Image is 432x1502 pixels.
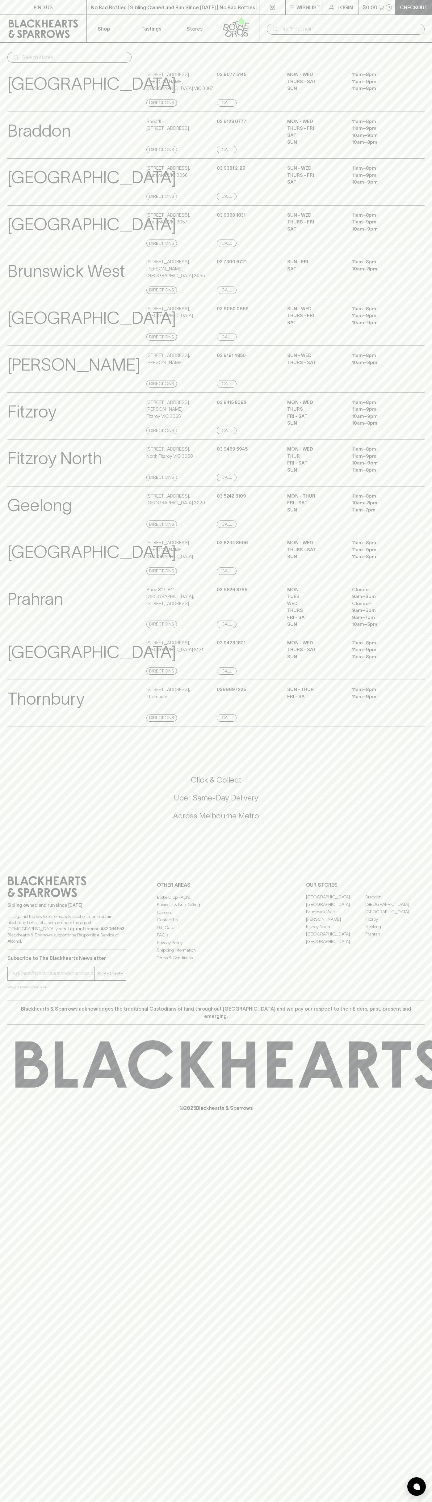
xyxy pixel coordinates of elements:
a: Directions [146,427,177,434]
p: SUN - WED [287,212,343,219]
a: Bottle Drop FAQ's [157,893,275,901]
p: SUN [287,621,343,628]
p: MON - WED [287,71,343,78]
p: 10am – 5pm [352,621,408,628]
p: We will never spam you [7,984,126,990]
p: WED [287,600,343,607]
a: Call [217,567,237,575]
a: Fitzroy [365,916,425,923]
p: 9am – 6pm [352,593,408,600]
a: Directions [146,193,177,200]
p: FIND US [34,4,53,11]
p: THUR [287,453,343,460]
p: 02 6128 0777 [217,118,246,125]
p: 11am – 9pm [352,78,408,85]
p: [STREET_ADDRESS] , [GEOGRAPHIC_DATA] 3220 [146,493,205,507]
a: Business & Bulk Gifting [157,901,275,909]
p: SAT [287,132,343,139]
p: 11am – 8pm [352,686,408,693]
p: 11am – 8pm [352,85,408,92]
p: MON - WED [287,399,343,406]
a: Contact Us [157,916,275,924]
p: [STREET_ADDRESS] , [GEOGRAPHIC_DATA] [146,305,193,319]
p: SUN [287,85,343,92]
p: 11am – 9pm [352,219,408,226]
a: Call [217,286,237,294]
p: Brunswick West [7,258,125,284]
p: 11am – 8pm [352,165,408,172]
p: FRI - SAT [287,499,343,507]
a: Directions [146,520,177,528]
a: FAQ's [157,931,275,939]
p: 03 9489 5945 [217,446,248,453]
p: MON - WED [287,446,343,453]
p: THURS - FRI [287,172,343,179]
p: [GEOGRAPHIC_DATA] [7,71,176,97]
p: 03 9050 0659 [217,305,249,312]
p: SUBSCRIBE [97,970,123,977]
a: Call [217,667,237,675]
p: Shop 813-814 [GEOGRAPHIC_DATA] , [STREET_ADDRESS] [146,586,215,607]
a: Shipping Information [157,947,275,954]
a: Directions [146,286,177,294]
a: Directions [146,333,177,341]
p: 11am – 8pm [352,467,408,474]
p: 11am – 8pm [352,399,408,406]
p: FRI - SAT [287,413,343,420]
p: SUN - WED [287,165,343,172]
p: 03 9826 8768 [217,586,247,593]
a: Directions [146,567,177,575]
p: FRI - SAT [287,460,343,467]
a: [GEOGRAPHIC_DATA] [306,893,365,901]
a: Directions [146,240,177,247]
p: 10am – 9pm [352,460,408,467]
a: [PERSON_NAME] [306,916,365,923]
p: THURS - SAT [287,78,343,85]
p: 03 7300 6721 [217,258,247,265]
a: Call [217,193,237,200]
a: Directions [146,714,177,722]
p: Sun - Thur [287,686,343,693]
p: 10am – 8pm [352,499,408,507]
p: SUN [287,467,343,474]
p: 10am – 8pm [352,420,408,427]
p: SAT [287,265,343,273]
a: Call [217,380,237,388]
p: FRI - SAT [287,614,343,621]
input: e.g. jane@blackheartsandsparrows.com.au [12,969,94,978]
a: Brunswick West [306,908,365,916]
p: 11am – 8pm [352,653,408,660]
p: Thornbury [7,686,85,712]
p: [STREET_ADDRESS] , [PERSON_NAME] [146,352,190,366]
p: [STREET_ADDRESS][PERSON_NAME] , [GEOGRAPHIC_DATA] 3055 [146,258,215,279]
a: Directions [146,380,177,388]
p: Login [338,4,353,11]
p: Fitzroy North [7,446,102,471]
p: [GEOGRAPHIC_DATA] [7,165,176,190]
p: 10am – 9pm [352,226,408,233]
p: 10am – 9pm [352,179,408,186]
p: 11am – 9pm [352,693,408,700]
p: 03 9381 2129 [217,165,245,172]
p: THURS - SAT [287,646,343,653]
a: [GEOGRAPHIC_DATA] [306,938,365,945]
a: Fitzroy North [306,923,365,931]
p: SUN - WED [287,352,343,359]
a: [GEOGRAPHIC_DATA] [365,908,425,916]
img: bubble-icon [413,1483,420,1490]
p: 10am – 8pm [352,139,408,146]
p: Blackhearts & Sparrows acknowledges the traditional Custodians of land throughout [GEOGRAPHIC_DAT... [12,1005,420,1020]
p: 11am – 8pm [352,71,408,78]
p: 10am – 9pm [352,413,408,420]
p: 11am – 9pm [352,646,408,653]
p: THURS [287,406,343,413]
p: THURS - FRI [287,312,343,319]
p: Sibling owned and run since [DATE] [7,902,126,908]
p: 10am – 9pm [352,319,408,326]
p: 0 [388,6,390,9]
p: 11am – 7pm [352,507,408,514]
a: Call [217,621,237,628]
p: $0.00 [363,4,377,11]
p: [GEOGRAPHIC_DATA] [7,305,176,331]
p: 10am – 8pm [352,265,408,273]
